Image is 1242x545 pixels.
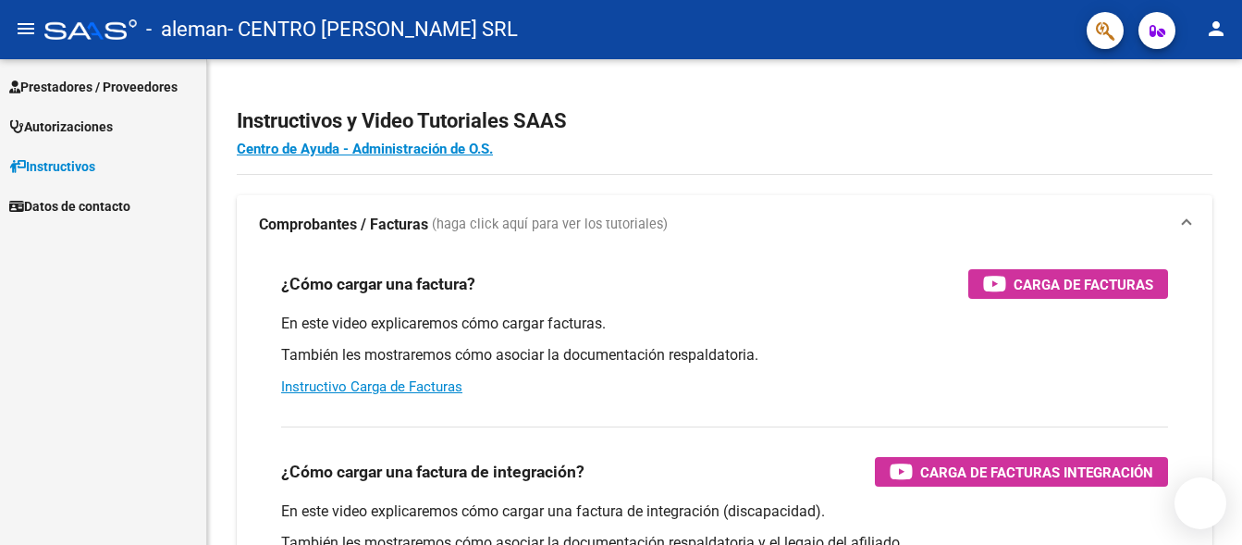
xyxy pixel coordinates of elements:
[9,196,130,217] span: Datos de contacto
[1179,482,1224,526] iframe: Intercom live chat
[432,215,668,235] span: (haga click aquí para ver los tutoriales)
[281,345,1168,365] p: También les mostraremos cómo asociar la documentación respaldatoria.
[259,215,428,235] strong: Comprobantes / Facturas
[227,9,518,50] span: - CENTRO [PERSON_NAME] SRL
[281,502,1168,522] p: En este video explicaremos cómo cargar una factura de integración (discapacidad).
[9,156,95,177] span: Instructivos
[146,9,227,50] span: - aleman
[9,77,178,97] span: Prestadores / Proveedores
[968,269,1168,299] button: Carga de Facturas
[1205,18,1227,40] mat-icon: person
[1014,273,1153,296] span: Carga de Facturas
[237,141,493,157] a: Centro de Ayuda - Administración de O.S.
[237,195,1212,254] mat-expansion-panel-header: Comprobantes / Facturas (haga click aquí para ver los tutoriales)
[920,461,1153,484] span: Carga de Facturas Integración
[281,378,462,395] a: Instructivo Carga de Facturas
[237,104,1212,139] h2: Instructivos y Video Tutoriales SAAS
[281,314,1168,334] p: En este video explicaremos cómo cargar facturas.
[875,457,1168,487] button: Carga de Facturas Integración
[9,117,113,137] span: Autorizaciones
[281,271,475,297] h3: ¿Cómo cargar una factura?
[15,18,37,40] mat-icon: menu
[1174,477,1226,529] iframe: Intercom live chat discovery launcher
[281,459,584,485] h3: ¿Cómo cargar una factura de integración?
